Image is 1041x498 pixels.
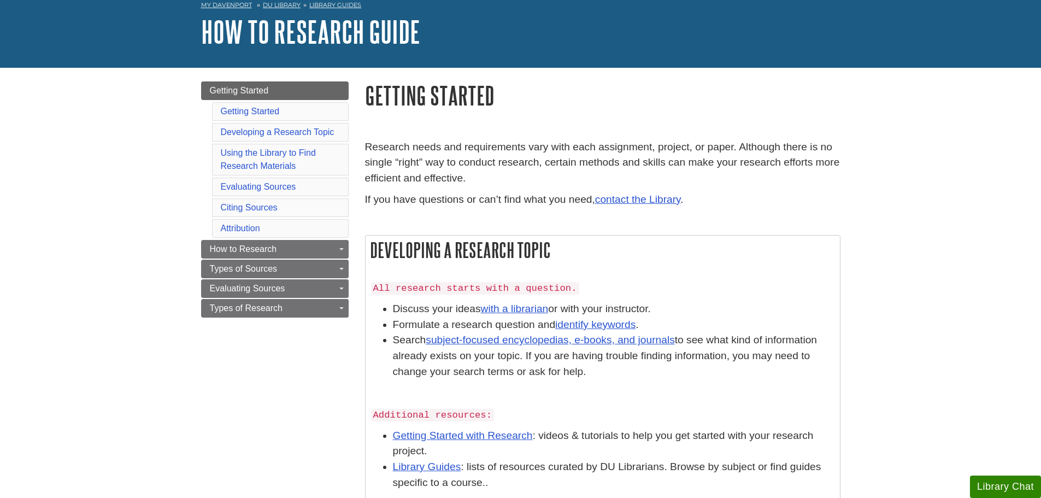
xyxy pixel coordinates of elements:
[210,244,277,254] span: How to Research
[393,461,461,472] a: Library Guides
[595,194,680,205] a: contact the Library
[366,236,840,265] h2: Developing a Research Topic
[309,1,361,9] a: Library Guides
[221,107,280,116] a: Getting Started
[221,224,260,233] a: Attribution
[201,15,420,49] a: How to Research Guide
[365,139,840,186] p: Research needs and requirements vary with each assignment, project, or paper. Although there is n...
[393,317,834,333] li: Formulate a research question and .
[393,459,834,491] li: : lists of resources curated by DU Librarians. Browse by subject or find guides specific to a cou...
[201,299,349,318] a: Types of Research
[221,182,296,191] a: Evaluating Sources
[201,260,349,278] a: Types of Sources
[221,203,278,212] a: Citing Sources
[393,430,533,441] a: Getting Started with Research
[201,81,349,100] a: Getting Started
[201,279,349,298] a: Evaluating Sources
[201,81,349,318] div: Guide Page Menu
[210,264,278,273] span: Types of Sources
[365,81,840,109] h1: Getting Started
[263,1,301,9] a: DU Library
[210,303,283,313] span: Types of Research
[371,282,579,295] code: All research starts with a question.
[426,334,674,345] a: subject-focused encyclopedias, e-books, and journals
[393,428,834,460] li: : videos & tutorials to help you get started with your research project.
[393,332,834,379] li: Search to see what kind of information already exists on your topic. If you are having trouble fi...
[393,301,834,317] li: Discuss your ideas or with your instructor.
[210,284,285,293] span: Evaluating Sources
[221,127,334,137] a: Developing a Research Topic
[555,319,636,330] a: identify keywords
[365,192,840,208] p: If you have questions or can’t find what you need, .
[481,303,549,314] a: with a librarian
[371,409,495,421] code: Additional resources:
[970,476,1041,498] button: Library Chat
[201,1,252,10] a: My Davenport
[221,148,316,171] a: Using the Library to Find Research Materials
[210,86,269,95] span: Getting Started
[201,240,349,259] a: How to Research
